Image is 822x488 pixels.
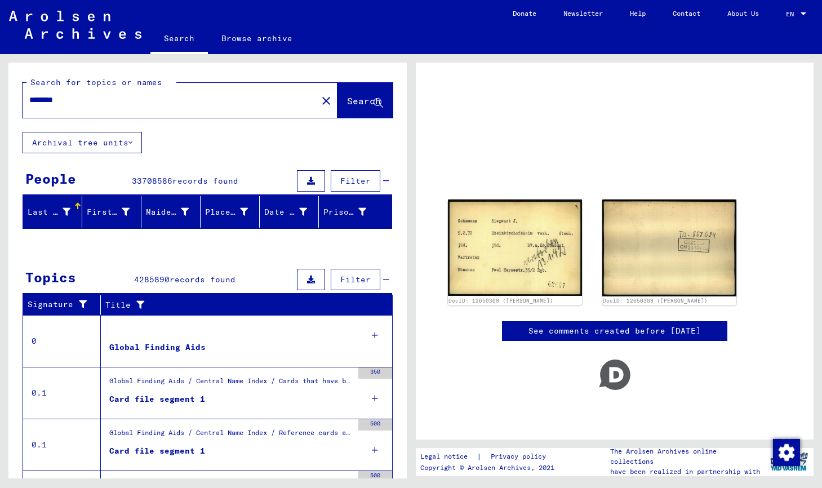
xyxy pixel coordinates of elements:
div: 500 [358,471,392,482]
span: records found [170,274,236,285]
div: | [420,451,559,463]
div: Last Name [28,206,70,218]
div: First Name [87,203,144,221]
div: Prisoner # [323,203,380,221]
div: Maiden Name [146,203,203,221]
td: 0.1 [23,367,101,419]
button: Clear [315,89,337,112]
mat-label: Search for topics or names [30,77,162,87]
div: 350 [358,367,392,379]
img: 002.jpg [602,199,736,296]
div: Date of Birth [264,203,321,221]
div: Global Finding Aids / Central Name Index / Reference cards and originals, which have been discove... [109,428,353,443]
div: Last Name [28,203,85,221]
div: Prisoner # [323,206,366,218]
img: Change consent [773,439,800,466]
a: Search [150,25,208,54]
span: EN [786,10,798,18]
div: Place of Birth [205,206,248,218]
td: 0 [23,315,101,367]
button: Filter [331,269,380,290]
div: Maiden Name [146,206,189,218]
span: Filter [340,176,371,186]
a: DocID: 12650309 ([PERSON_NAME]) [603,298,708,304]
div: Signature [28,296,103,314]
mat-header-cell: Date of Birth [260,196,319,228]
span: 4285890 [134,274,170,285]
div: Place of Birth [205,203,262,221]
p: have been realized in partnership with [610,467,764,477]
td: 0.1 [23,419,101,471]
a: Privacy policy [482,451,559,463]
mat-header-cell: Prisoner # [319,196,391,228]
img: 001.jpg [448,199,582,296]
div: Title [105,299,370,311]
p: The Arolsen Archives online collections [610,446,764,467]
div: Global Finding Aids [109,341,206,353]
mat-header-cell: Last Name [23,196,82,228]
mat-icon: close [319,94,333,108]
a: See comments created before [DATE] [528,325,701,337]
a: Browse archive [208,25,306,52]
button: Filter [331,170,380,192]
button: Archival tree units [23,132,142,153]
div: Topics [25,267,76,287]
img: yv_logo.png [768,447,810,476]
mat-header-cell: Place of Birth [201,196,260,228]
div: Card file segment 1 [109,393,205,405]
div: Change consent [772,438,799,465]
span: records found [172,176,238,186]
mat-header-cell: First Name [82,196,141,228]
p: Copyright © Arolsen Archives, 2021 [420,463,559,473]
span: Filter [340,274,371,285]
div: Title [105,296,381,314]
div: Card file segment 1 [109,445,205,457]
span: Search [347,95,381,107]
a: Legal notice [420,451,477,463]
div: 500 [358,419,392,431]
a: DocID: 12650309 ([PERSON_NAME]) [448,298,553,304]
div: Signature [28,299,92,310]
div: Date of Birth [264,206,307,218]
div: First Name [87,206,130,218]
mat-header-cell: Maiden Name [141,196,201,228]
img: Arolsen_neg.svg [9,11,141,39]
div: People [25,168,76,189]
button: Search [337,83,393,118]
div: Global Finding Aids / Central Name Index / Cards that have been scanned during first sequential m... [109,376,353,392]
span: 33708586 [132,176,172,186]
